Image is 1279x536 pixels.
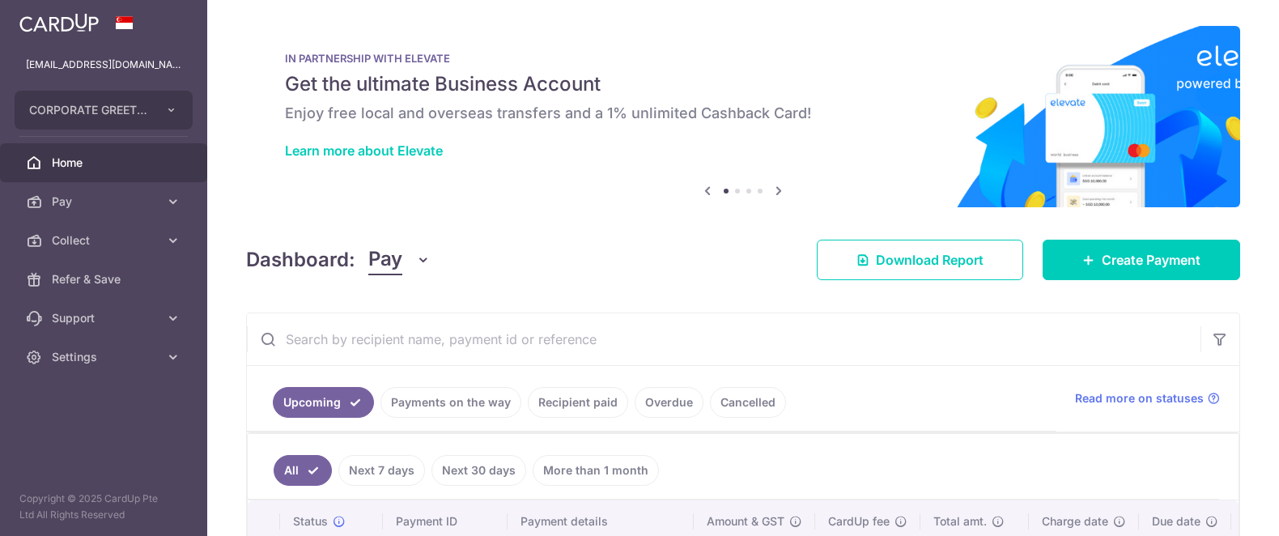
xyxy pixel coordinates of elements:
a: Overdue [635,387,703,418]
h4: Dashboard: [246,245,355,274]
h5: Get the ultimate Business Account [285,71,1201,97]
h6: Enjoy free local and overseas transfers and a 1% unlimited Cashback Card! [285,104,1201,123]
button: CORPORATE GREETINGS (S) PTE LTD [15,91,193,130]
span: Charge date [1042,513,1108,530]
img: Renovation banner [246,26,1240,207]
span: Settings [52,349,159,365]
span: Collect [52,232,159,249]
span: Support [52,310,159,326]
img: CardUp [19,13,99,32]
a: Create Payment [1043,240,1240,280]
span: Total amt. [933,513,987,530]
span: CORPORATE GREETINGS (S) PTE LTD [29,102,149,118]
span: Amount & GST [707,513,784,530]
a: Next 7 days [338,455,425,486]
a: Download Report [817,240,1023,280]
p: IN PARTNERSHIP WITH ELEVATE [285,52,1201,65]
a: Cancelled [710,387,786,418]
a: Read more on statuses [1075,390,1220,406]
a: Payments on the way [380,387,521,418]
span: Download Report [876,250,984,270]
a: Upcoming [273,387,374,418]
a: Learn more about Elevate [285,143,443,159]
span: Create Payment [1102,250,1200,270]
a: Next 30 days [431,455,526,486]
span: Home [52,155,159,171]
a: Recipient paid [528,387,628,418]
span: Pay [52,194,159,210]
span: Pay [368,245,402,275]
button: Pay [368,245,431,275]
p: [EMAIL_ADDRESS][DOMAIN_NAME] [26,57,181,73]
span: Refer & Save [52,271,159,287]
input: Search by recipient name, payment id or reference [247,313,1200,365]
span: Read more on statuses [1075,390,1204,406]
span: Due date [1152,513,1200,530]
a: More than 1 month [533,455,659,486]
a: All [274,455,332,486]
span: CardUp fee [828,513,890,530]
span: Status [293,513,328,530]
